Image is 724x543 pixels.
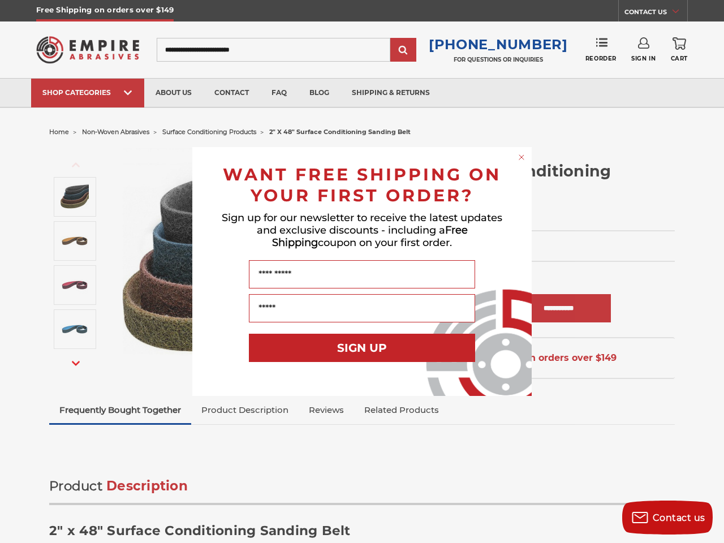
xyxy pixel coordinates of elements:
button: SIGN UP [249,334,475,362]
span: Free Shipping [272,224,468,249]
button: Close dialog [516,152,527,163]
span: Sign up for our newsletter to receive the latest updates and exclusive discounts - including a co... [222,212,502,249]
span: Contact us [653,512,705,523]
span: WANT FREE SHIPPING ON YOUR FIRST ORDER? [223,164,501,206]
button: Contact us [622,501,713,535]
